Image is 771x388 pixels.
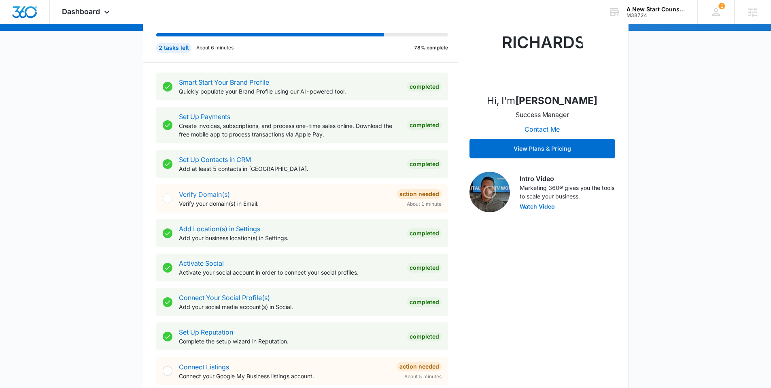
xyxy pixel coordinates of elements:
a: Set Up Reputation [179,328,233,336]
div: Completed [407,82,442,92]
a: Verify Domain(s) [179,190,230,198]
p: Quickly populate your Brand Profile using our AI-powered tool. [179,87,401,96]
a: Smart Start Your Brand Profile [179,78,269,86]
div: Action Needed [397,189,442,199]
div: notifications count [718,3,725,9]
button: View Plans & Pricing [469,139,615,158]
h3: Intro Video [520,174,615,183]
p: 78% complete [414,44,448,51]
strong: [PERSON_NAME] [515,95,597,107]
p: Hi, I'm [487,94,597,108]
p: Verify your domain(s) in Email. [179,199,391,208]
p: Add at least 5 contacts in [GEOGRAPHIC_DATA]. [179,164,401,173]
a: Activate Social [179,259,224,267]
p: Create invoices, subscriptions, and process one-time sales online. Download the free mobile app t... [179,122,401,139]
p: Add your business location(s) in Settings. [179,234,401,242]
p: Add your social media account(s) in Social. [179,303,401,311]
img: Intro Video [469,172,510,212]
div: Completed [407,120,442,130]
div: Completed [407,297,442,307]
span: About 5 minutes [404,373,442,380]
a: Set Up Payments [179,113,230,121]
span: Dashboard [62,7,100,16]
div: Completed [407,159,442,169]
a: Connect Listings [179,363,229,371]
p: Connect your Google My Business listings account. [179,372,391,380]
p: Marketing 360® gives you the tools to scale your business. [520,183,615,200]
span: About 1 minute [407,200,442,208]
button: Contact Me [516,119,568,139]
a: Set Up Contacts in CRM [179,156,251,164]
div: Action Needed [397,362,442,371]
span: 1 [718,3,725,9]
p: Complete the setup wizard in Reputation. [179,337,401,345]
div: account id [627,13,686,18]
img: Paul Richardson [502,6,583,87]
p: About 6 minutes [196,44,234,51]
button: Watch Video [520,204,555,209]
a: Add Location(s) in Settings [179,225,260,233]
div: account name [627,6,686,13]
p: Activate your social account in order to connect your social profiles. [179,268,401,277]
div: 2 tasks left [156,43,191,53]
div: Completed [407,263,442,273]
p: Success Manager [516,110,569,119]
a: Connect Your Social Profile(s) [179,294,270,302]
div: Completed [407,228,442,238]
div: Completed [407,332,442,341]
